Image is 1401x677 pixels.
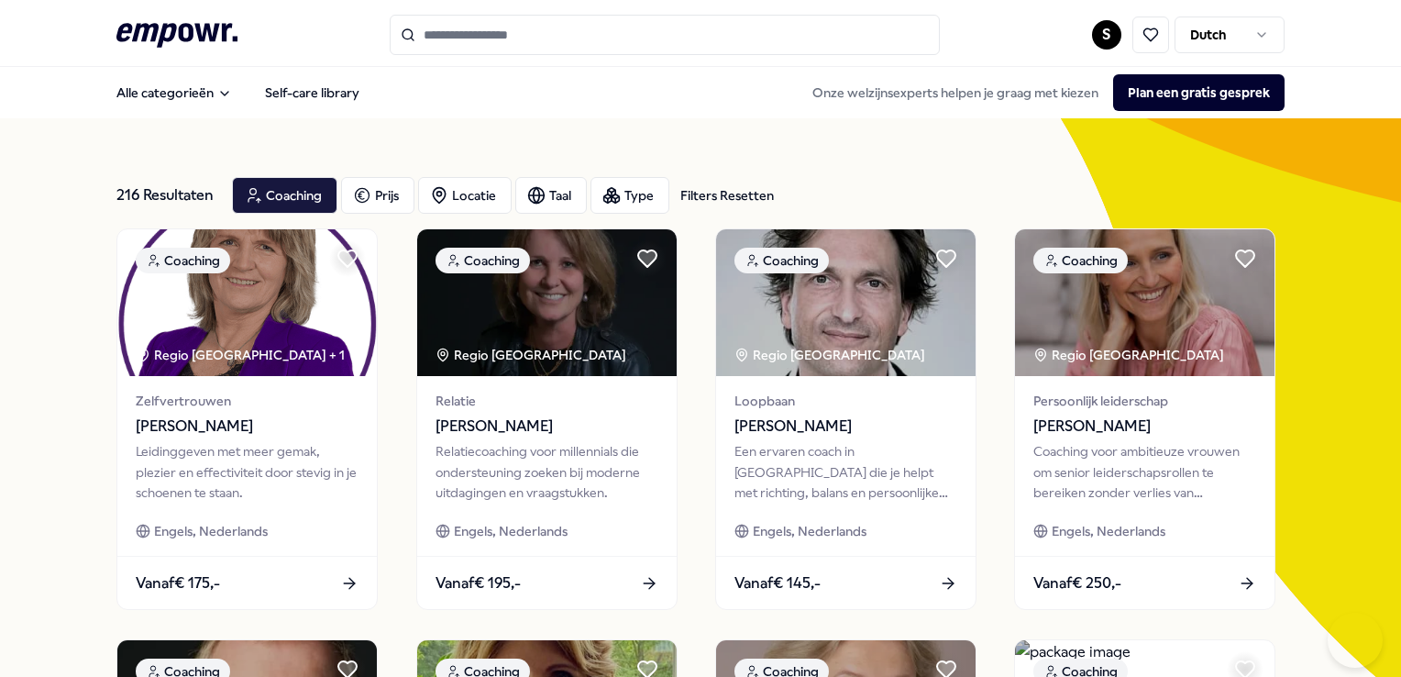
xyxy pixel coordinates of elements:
button: Alle categorieën [102,74,247,111]
span: Engels, Nederlands [1052,521,1165,541]
button: Coaching [232,177,337,214]
button: Taal [515,177,587,214]
div: Regio [GEOGRAPHIC_DATA] [436,345,629,365]
a: package imageCoachingRegio [GEOGRAPHIC_DATA] Persoonlijk leiderschap[PERSON_NAME]Coaching voor am... [1014,228,1275,610]
a: package imageCoachingRegio [GEOGRAPHIC_DATA] Loopbaan[PERSON_NAME]Een ervaren coach in [GEOGRAPHI... [715,228,976,610]
a: Self-care library [250,74,374,111]
button: S [1092,20,1121,50]
img: package image [117,229,377,376]
div: Regio [GEOGRAPHIC_DATA] [1033,345,1227,365]
div: 216 Resultaten [116,177,217,214]
nav: Main [102,74,374,111]
span: Vanaf € 175,- [136,572,220,595]
div: Leidinggeven met meer gemak, plezier en effectiviteit door stevig in je schoenen te staan. [136,441,359,503]
span: [PERSON_NAME] [1033,415,1256,438]
div: Relatiecoaching voor millennials die ondersteuning zoeken bij moderne uitdagingen en vraagstukken. [436,441,658,503]
div: Filters Resetten [680,185,774,205]
div: Coaching [136,248,230,273]
span: [PERSON_NAME] [734,415,957,438]
span: Vanaf € 195,- [436,572,521,595]
span: Relatie [436,391,658,411]
div: Coaching [734,248,829,273]
span: Engels, Nederlands [753,521,866,541]
span: Vanaf € 250,- [1033,572,1121,595]
span: Zelfvertrouwen [136,391,359,411]
span: Vanaf € 145,- [734,572,821,595]
button: Prijs [341,177,414,214]
a: package imageCoachingRegio [GEOGRAPHIC_DATA] Relatie[PERSON_NAME]Relatiecoaching voor millennials... [416,228,678,610]
button: Plan een gratis gesprek [1113,74,1285,111]
img: package image [417,229,677,376]
img: package image [716,229,976,376]
span: [PERSON_NAME] [136,415,359,438]
a: package imageCoachingRegio [GEOGRAPHIC_DATA] + 1Zelfvertrouwen[PERSON_NAME]Leidinggeven met meer ... [116,228,378,610]
div: Een ervaren coach in [GEOGRAPHIC_DATA] die je helpt met richting, balans en persoonlijke groei. T... [734,441,957,503]
img: package image [1015,229,1274,376]
span: Persoonlijk leiderschap [1033,391,1256,411]
span: Engels, Nederlands [154,521,268,541]
span: Engels, Nederlands [454,521,568,541]
button: Type [590,177,669,214]
div: Onze welzijnsexperts helpen je graag met kiezen [798,74,1285,111]
button: Locatie [418,177,512,214]
div: Coaching voor ambitieuze vrouwen om senior leiderschapsrollen te bereiken zonder verlies van vrou... [1033,441,1256,503]
div: Regio [GEOGRAPHIC_DATA] + 1 [136,345,345,365]
span: Loopbaan [734,391,957,411]
span: [PERSON_NAME] [436,415,658,438]
div: Regio [GEOGRAPHIC_DATA] [734,345,928,365]
div: Coaching [1033,248,1128,273]
iframe: Help Scout Beacon - Open [1328,613,1383,668]
input: Search for products, categories or subcategories [390,15,940,55]
div: Coaching [436,248,530,273]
